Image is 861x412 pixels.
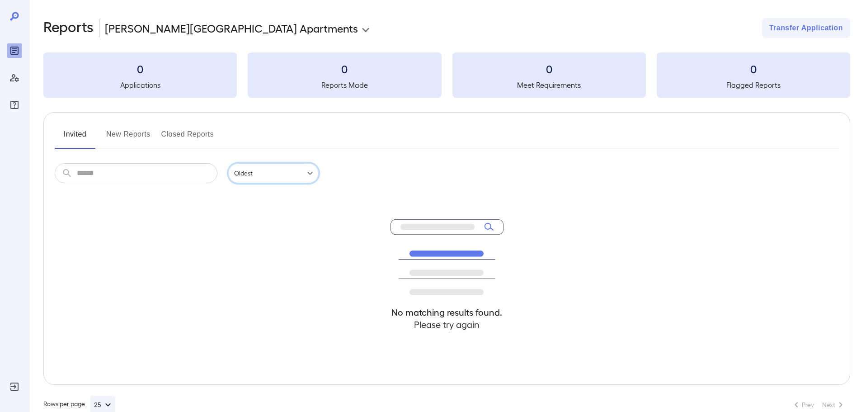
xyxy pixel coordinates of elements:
[228,163,319,183] div: Oldest
[248,62,441,76] h3: 0
[391,306,503,318] h4: No matching results found.
[657,80,850,90] h5: Flagged Reports
[7,71,22,85] div: Manage Users
[7,379,22,394] div: Log Out
[43,62,237,76] h3: 0
[161,127,214,149] button: Closed Reports
[391,318,503,331] h4: Please try again
[657,62,850,76] h3: 0
[106,127,151,149] button: New Reports
[105,21,358,35] p: [PERSON_NAME][GEOGRAPHIC_DATA] Apartments
[43,18,94,38] h2: Reports
[7,98,22,112] div: FAQ
[452,62,646,76] h3: 0
[248,80,441,90] h5: Reports Made
[7,43,22,58] div: Reports
[43,80,237,90] h5: Applications
[43,52,850,98] summary: 0Applications0Reports Made0Meet Requirements0Flagged Reports
[787,398,850,412] nav: pagination navigation
[452,80,646,90] h5: Meet Requirements
[55,127,95,149] button: Invited
[762,18,850,38] button: Transfer Application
